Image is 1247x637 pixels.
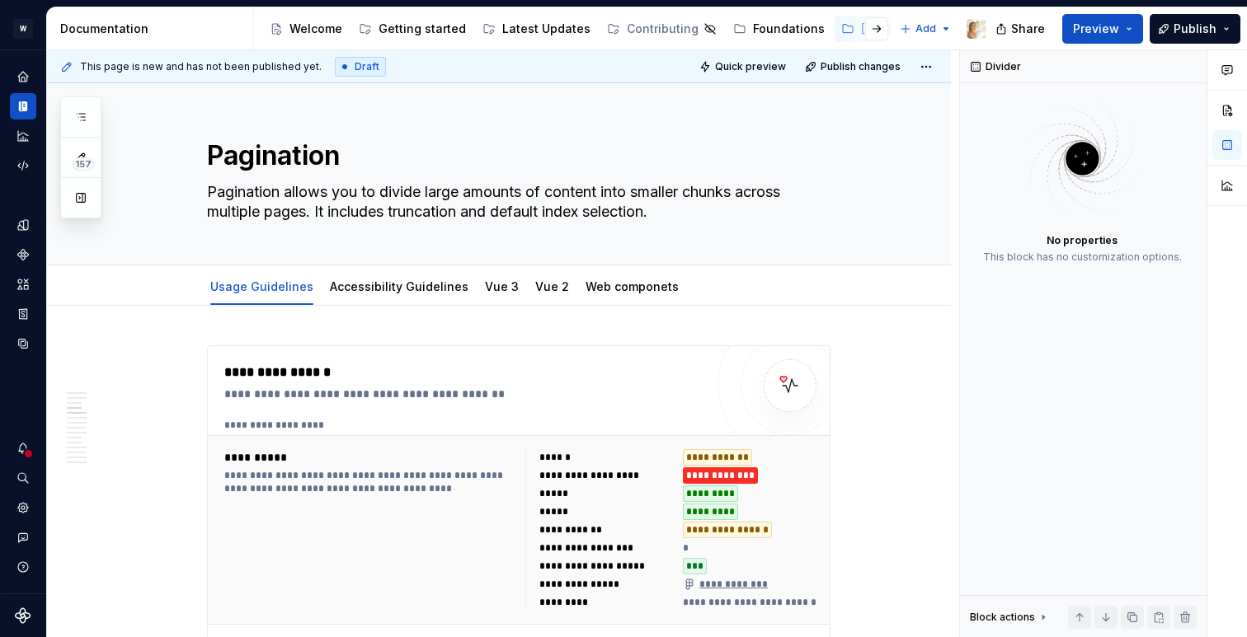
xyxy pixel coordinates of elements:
button: Quick preview [694,55,793,78]
div: Contributing [627,21,699,37]
button: Search ⌘K [10,465,36,491]
div: No properties [1047,234,1118,247]
textarea: Pagination allows you to divide large amounts of content into smaller chunks across multiple page... [204,179,827,225]
a: Vue 2 [535,279,569,293]
span: Publish [1174,21,1216,37]
svg: Supernova Logo [15,607,31,624]
img: Marisa Recuenco [967,19,986,39]
a: Getting started [352,16,473,42]
div: Usage Guidelines [204,269,320,303]
div: W [13,19,33,39]
button: W [3,11,43,46]
div: Accessibility Guidelines [323,269,475,303]
textarea: Pagination [204,136,827,176]
button: Share [987,14,1056,44]
a: Latest Updates [476,16,597,42]
div: Welcome [289,21,342,37]
div: Documentation [60,21,246,37]
button: Notifications [10,435,36,461]
a: Usage Guidelines [210,279,313,293]
div: Vue 3 [478,269,525,303]
span: This page is new and has not been published yet. [80,60,322,73]
a: Settings [10,494,36,521]
a: Welcome [263,16,349,42]
span: Draft [355,60,379,73]
button: Publish changes [800,55,908,78]
a: Web componets [586,279,679,293]
span: Quick preview [715,60,786,73]
a: Data sources [10,330,36,357]
a: Home [10,63,36,90]
div: Vue 2 [529,269,576,303]
a: Analytics [10,123,36,149]
a: Design tokens [10,212,36,238]
button: Add [895,17,957,40]
span: Add [915,22,936,35]
div: This block has no customization options. [983,251,1182,264]
a: Components [10,241,36,268]
a: Foundations [727,16,831,42]
div: Getting started [379,21,466,37]
div: Web componets [579,269,685,303]
a: Storybook stories [10,301,36,327]
span: 157 [73,157,94,171]
span: Preview [1073,21,1119,37]
div: Block actions [970,606,1050,629]
a: Assets [10,271,36,297]
div: Block actions [970,611,1035,624]
span: Share [1011,21,1045,37]
a: Code automation [10,152,36,179]
div: Latest Updates [502,21,591,37]
a: Contributing [600,16,723,42]
a: Vue 3 [485,279,519,293]
button: Preview [1062,14,1143,44]
button: Publish [1150,14,1240,44]
button: Contact support [10,524,36,550]
a: Accessibility Guidelines [330,279,468,293]
div: Page tree [263,12,892,45]
div: Foundations [753,21,825,37]
a: Documentation [10,93,36,119]
span: Publish changes [821,60,901,73]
